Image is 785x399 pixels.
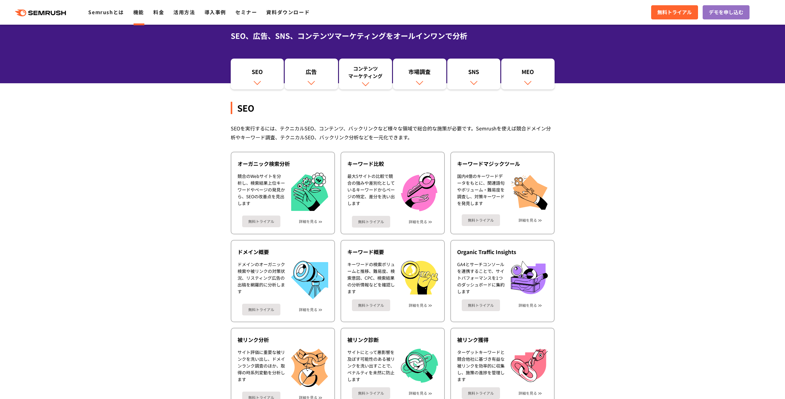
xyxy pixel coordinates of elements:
[238,160,328,167] div: オーガニック検索分析
[396,68,443,78] div: 市場調査
[352,299,390,311] a: 無料トライアル
[703,5,750,19] a: デモを申し込む
[231,102,555,114] div: SEO
[231,30,555,41] div: SEO、広告、SNS、コンテンツマーケティングをオールインワンで分析
[173,8,195,16] a: 活用方法
[457,261,505,295] div: GA4とサーチコンソールを連携することで、サイトパフォーマンスを1つのダッシュボードに集約します
[266,8,310,16] a: 資料ダウンロード
[519,391,537,395] a: 詳細を見る
[238,261,285,299] div: ドメインのオーガニック検索や被リンクの対策状況、リスティング広告の出稿を網羅的に分析します
[352,387,390,399] a: 無料トライアル
[409,391,427,395] a: 詳細を見る
[462,387,500,399] a: 無料トライアル
[347,261,395,295] div: キーワードの検索ボリュームと推移、難易度、検索意図、CPC、検索結果の分析情報などを確認します
[457,349,505,383] div: ターゲットキーワードと競合他社に基づき有益な被リンクを効率的に収集し、施策の進捗を管理します
[205,8,226,16] a: 導入事例
[347,160,438,167] div: キーワード比較
[401,173,437,211] img: キーワード比較
[242,216,280,227] a: 無料トライアル
[238,336,328,343] div: 被リンク分析
[242,304,280,315] a: 無料トライアル
[457,336,548,343] div: 被リンク獲得
[231,59,284,89] a: SEO
[291,261,328,299] img: ドメイン概要
[347,248,438,256] div: キーワード概要
[342,65,389,80] div: コンテンツ マーケティング
[519,303,537,307] a: 詳細を見る
[462,214,500,226] a: 無料トライアル
[347,336,438,343] div: 被リンク診断
[409,303,427,307] a: 詳細を見る
[238,349,285,387] div: サイト評価に重要な被リンクを洗い出し、ドメインランク調査のほか、取得の時系列変動を分析します
[231,124,555,142] div: SEOを実行するには、テクニカルSEO、コンテンツ、バックリンクなど様々な領域で総合的な施策が必要です。Semrushを使えば競合ドメイン分析やキーワード調査、テクニカルSEO、バックリンク分析...
[393,59,446,89] a: 市場調査
[401,349,438,383] img: 被リンク診断
[504,68,552,78] div: MEO
[457,160,548,167] div: キーワードマジックツール
[457,173,505,210] div: 国内4億のキーワードデータをもとに、関連語句やボリューム・難易度を調査し、対策キーワードを発見します
[352,216,390,228] a: 無料トライアル
[153,8,164,16] a: 料金
[285,59,338,89] a: 広告
[511,261,548,294] img: Organic Traffic Insights
[291,349,328,387] img: 被リンク分析
[450,68,498,78] div: SNS
[462,299,500,311] a: 無料トライアル
[288,68,335,78] div: 広告
[299,219,317,224] a: 詳細を見る
[347,349,395,383] div: サイトにとって悪影響を及ぼす可能性のある被リンクを洗い出すことで、ペナルティを未然に防止します
[457,248,548,256] div: Organic Traffic Insights
[234,68,281,78] div: SEO
[401,261,438,294] img: キーワード概要
[409,220,427,224] a: 詳細を見る
[235,8,257,16] a: セミナー
[511,173,548,210] img: キーワードマジックツール
[347,173,395,211] div: 最大5サイトの比較で競合の強みや差別化としているキーワードからページの特定、差分を洗い出します
[657,8,692,16] span: 無料トライアル
[238,248,328,256] div: ドメイン概要
[133,8,144,16] a: 機能
[291,173,328,211] img: オーガニック検索分析
[501,59,555,89] a: MEO
[339,59,392,89] a: コンテンツマーケティング
[238,173,285,211] div: 競合のWebサイトを分析し、検索結果上位キーワードやページの発見から、SEOの改善点を見出します
[709,8,743,16] span: デモを申し込む
[88,8,124,16] a: Semrushとは
[299,307,317,312] a: 詳細を見る
[447,59,501,89] a: SNS
[511,349,548,382] img: 被リンク獲得
[519,218,537,222] a: 詳細を見る
[651,5,698,19] a: 無料トライアル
